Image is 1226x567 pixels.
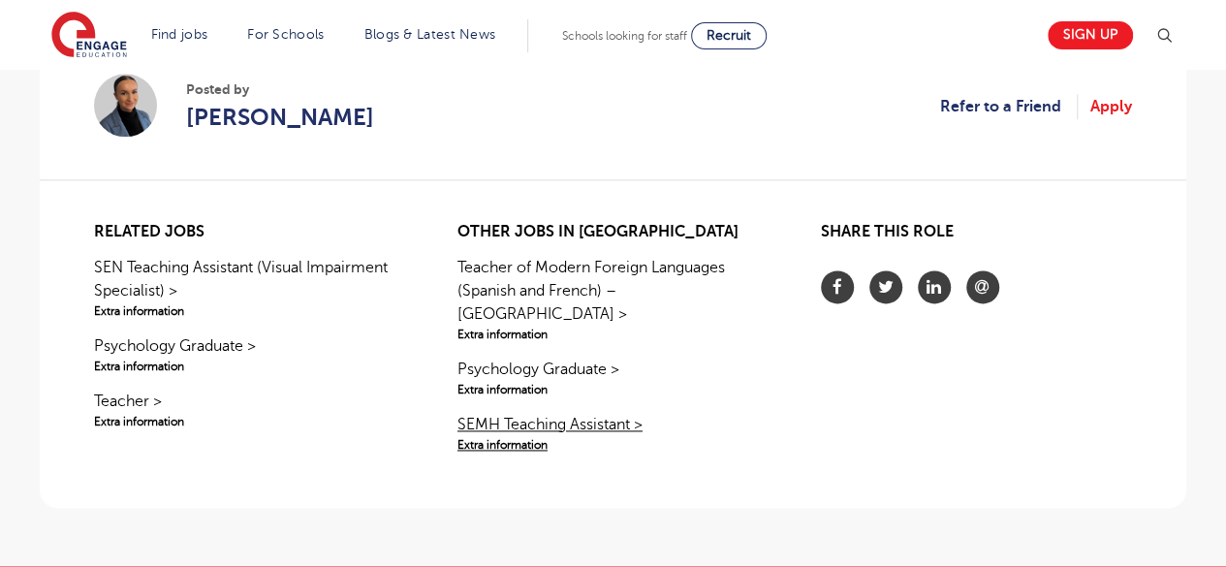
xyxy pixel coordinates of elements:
[94,334,405,375] a: Psychology Graduate >Extra information
[94,358,405,375] span: Extra information
[457,358,769,398] a: Psychology Graduate >Extra information
[457,223,769,241] h2: Other jobs in [GEOGRAPHIC_DATA]
[457,256,769,343] a: Teacher of Modern Foreign Languages (Spanish and French) – [GEOGRAPHIC_DATA] >Extra information
[364,27,496,42] a: Blogs & Latest News
[457,413,769,454] a: SEMH Teaching Assistant >Extra information
[186,79,374,100] span: Posted by
[94,413,405,430] span: Extra information
[457,381,769,398] span: Extra information
[94,256,405,320] a: SEN Teaching Assistant (Visual Impairment Specialist) >Extra information
[94,223,405,241] h2: Related jobs
[94,390,405,430] a: Teacher >Extra information
[940,94,1078,119] a: Refer to a Friend
[457,326,769,343] span: Extra information
[151,27,208,42] a: Find jobs
[707,28,751,43] span: Recruit
[457,436,769,454] span: Extra information
[247,27,324,42] a: For Schools
[186,100,374,135] a: [PERSON_NAME]
[94,302,405,320] span: Extra information
[562,29,687,43] span: Schools looking for staff
[821,223,1132,251] h2: Share this role
[1048,21,1133,49] a: Sign up
[691,22,767,49] a: Recruit
[1090,94,1132,119] a: Apply
[51,12,127,60] img: Engage Education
